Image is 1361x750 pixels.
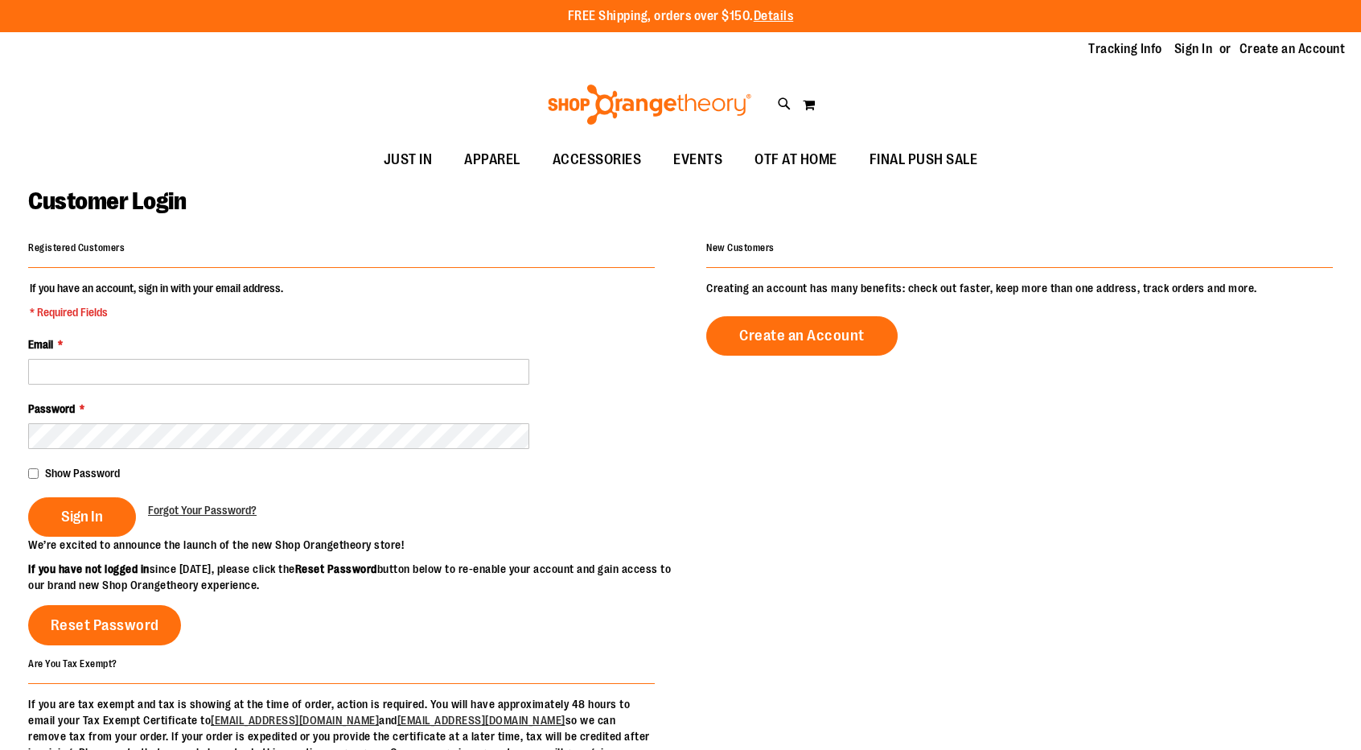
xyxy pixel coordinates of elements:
[397,714,565,727] a: [EMAIL_ADDRESS][DOMAIN_NAME]
[1088,40,1162,58] a: Tracking Info
[148,504,257,517] span: Forgot Your Password?
[1240,40,1346,58] a: Create an Account
[706,242,775,253] strong: New Customers
[545,84,754,125] img: Shop Orangetheory
[553,142,642,178] span: ACCESSORIES
[739,327,865,344] span: Create an Account
[28,242,125,253] strong: Registered Customers
[28,537,680,553] p: We’re excited to announce the launch of the new Shop Orangetheory store!
[755,142,837,178] span: OTF AT HOME
[28,187,186,215] span: Customer Login
[673,142,722,178] span: EVENTS
[870,142,978,178] span: FINAL PUSH SALE
[568,7,794,26] p: FREE Shipping, orders over $150.
[28,561,680,593] p: since [DATE], please click the button below to re-enable your account and gain access to our bran...
[28,338,53,351] span: Email
[51,616,159,634] span: Reset Password
[30,304,283,320] span: * Required Fields
[45,467,120,480] span: Show Password
[706,280,1333,296] p: Creating an account has many benefits: check out faster, keep more than one address, track orders...
[706,316,898,356] a: Create an Account
[148,502,257,518] a: Forgot Your Password?
[28,605,181,645] a: Reset Password
[464,142,520,178] span: APPAREL
[61,508,103,525] span: Sign In
[211,714,379,727] a: [EMAIL_ADDRESS][DOMAIN_NAME]
[28,402,75,415] span: Password
[28,497,136,537] button: Sign In
[28,280,285,320] legend: If you have an account, sign in with your email address.
[1174,40,1213,58] a: Sign In
[754,9,794,23] a: Details
[384,142,433,178] span: JUST IN
[28,657,117,669] strong: Are You Tax Exempt?
[295,562,377,575] strong: Reset Password
[28,562,150,575] strong: If you have not logged in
